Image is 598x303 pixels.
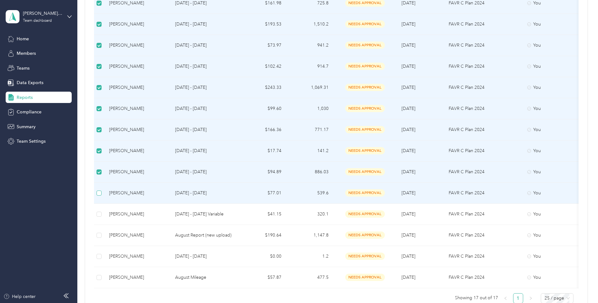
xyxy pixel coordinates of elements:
span: Team Settings [17,138,46,145]
span: Teams [17,65,30,71]
span: needs approval [345,210,385,218]
span: [DATE] [401,254,415,259]
p: [DATE] - [DATE] [175,42,234,49]
span: [DATE] [401,275,415,280]
span: needs approval [345,274,385,281]
div: You [527,105,580,112]
button: Help center [3,293,36,300]
p: [DATE] - [DATE] Variable [175,211,234,218]
p: [DATE] - [DATE] [175,253,234,260]
div: You [527,21,580,28]
span: needs approval [345,42,385,49]
p: August Mileage [175,274,234,281]
td: $166.36 [239,119,286,140]
div: [PERSON_NAME] [109,42,165,49]
td: $243.33 [239,77,286,98]
p: [DATE] - [DATE] [175,147,234,154]
td: 886.03 [286,162,334,183]
td: FAVR C Plan 2024 [444,14,522,35]
p: FAVR C Plan 2024 [449,232,517,239]
span: Reports [17,94,33,101]
p: [DATE] - [DATE] [175,105,234,112]
span: [DATE] [401,43,415,48]
span: [DATE] [401,127,415,132]
td: FAVR C Plan 2024 [444,119,522,140]
div: You [527,169,580,175]
span: [DATE] [401,211,415,217]
td: 1,147.8 [286,225,334,246]
td: FAVR C Plan 2024 [444,183,522,204]
td: $73.97 [239,35,286,56]
td: FAVR C Plan 2024 [444,77,522,98]
p: FAVR C Plan 2024 [449,211,517,218]
span: Summary [17,123,36,130]
td: FAVR C Plan 2024 [444,162,522,183]
p: FAVR C Plan 2024 [449,274,517,281]
td: 539.6 [286,183,334,204]
span: needs approval [345,189,385,197]
p: [DATE] - [DATE] [175,21,234,28]
p: FAVR C Plan 2024 [449,105,517,112]
p: FAVR C Plan 2024 [449,21,517,28]
div: [PERSON_NAME][EMAIL_ADDRESS][PERSON_NAME][DOMAIN_NAME] [23,10,62,17]
div: You [527,211,580,218]
span: [DATE] [401,169,415,174]
div: You [527,63,580,70]
div: You [527,42,580,49]
td: FAVR C Plan 2024 [444,267,522,288]
td: $102.42 [239,56,286,77]
p: August Report (new upload) [175,232,234,239]
div: You [527,253,580,260]
iframe: Everlance-gr Chat Button Frame [563,268,598,303]
td: $193.53 [239,14,286,35]
p: FAVR C Plan 2024 [449,169,517,175]
span: Data Exports [17,79,43,86]
span: Members [17,50,36,57]
span: [DATE] [401,0,415,6]
td: 320.1 [286,204,334,225]
div: [PERSON_NAME] [109,105,165,112]
span: left [504,296,507,300]
div: [PERSON_NAME] [109,21,165,28]
div: You [527,84,580,91]
td: 141.2 [286,140,334,162]
a: 1 [513,294,523,303]
span: needs approval [345,253,385,260]
p: FAVR C Plan 2024 [449,147,517,154]
p: [DATE] - [DATE] [175,190,234,197]
div: You [527,232,580,239]
span: [DATE] [401,64,415,69]
div: [PERSON_NAME] [109,211,165,218]
span: needs approval [345,147,385,154]
td: $17.74 [239,140,286,162]
div: You [527,190,580,197]
p: [DATE] - [DATE] [175,84,234,91]
div: [PERSON_NAME] [109,253,165,260]
div: Team dashboard [23,19,52,23]
td: FAVR C Plan 2024 [444,56,522,77]
td: $0.00 [239,246,286,267]
p: FAVR C Plan 2024 [449,84,517,91]
span: [DATE] [401,21,415,27]
p: FAVR C Plan 2024 [449,42,517,49]
span: Showing 17 out of 17 [455,293,498,303]
div: You [527,274,580,281]
div: You [527,147,580,154]
span: [DATE] [401,85,415,90]
div: [PERSON_NAME] [109,169,165,175]
div: [PERSON_NAME] [109,190,165,197]
span: needs approval [345,20,385,28]
span: [DATE] [401,106,415,111]
p: FAVR C Plan 2024 [449,63,517,70]
td: 1,510.2 [286,14,334,35]
div: [PERSON_NAME] [109,232,165,239]
td: $99.60 [239,98,286,119]
td: FAVR C Plan 2024 [444,246,522,267]
span: needs approval [345,168,385,175]
span: needs approval [345,84,385,91]
p: FAVR C Plan 2024 [449,253,517,260]
td: 1.2 [286,246,334,267]
span: needs approval [345,232,385,239]
span: needs approval [345,105,385,112]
